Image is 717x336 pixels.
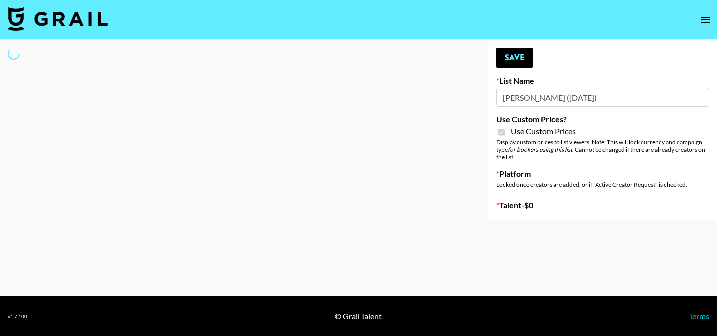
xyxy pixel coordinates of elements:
button: open drawer [695,10,715,30]
label: Talent - $ 0 [496,200,709,210]
label: Use Custom Prices? [496,114,709,124]
button: Save [496,48,533,68]
img: Grail Talent [8,7,108,31]
a: Terms [689,311,709,321]
span: Use Custom Prices [511,126,576,136]
label: List Name [496,76,709,86]
label: Platform [496,169,709,179]
div: v 1.7.100 [8,313,27,320]
div: © Grail Talent [335,311,382,321]
div: Locked once creators are added, or if "Active Creator Request" is checked. [496,181,709,188]
div: Display custom prices to list viewers. Note: This will lock currency and campaign type . Cannot b... [496,138,709,161]
em: for bookers using this list [508,146,572,153]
